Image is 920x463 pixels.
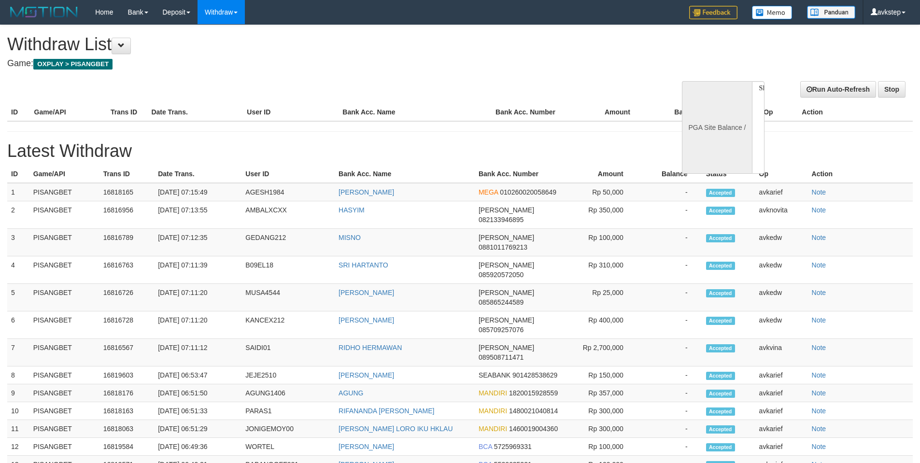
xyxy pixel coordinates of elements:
[99,201,154,229] td: 16816956
[154,284,241,311] td: [DATE] 07:11:20
[99,311,154,339] td: 16816728
[706,425,735,434] span: Accepted
[154,256,241,284] td: [DATE] 07:11:39
[812,234,826,241] a: Note
[29,420,99,438] td: PISANGBET
[7,402,29,420] td: 10
[241,201,335,229] td: AMBALXCXX
[812,389,826,397] a: Note
[99,165,154,183] th: Trans ID
[567,256,637,284] td: Rp 310,000
[154,165,241,183] th: Date Trans.
[99,339,154,366] td: 16816567
[154,229,241,256] td: [DATE] 07:12:35
[638,165,702,183] th: Balance
[638,229,702,256] td: -
[339,425,453,433] a: [PERSON_NAME] LORO IKU HKLAU
[479,316,534,324] span: [PERSON_NAME]
[706,390,735,398] span: Accepted
[241,438,335,456] td: WORTEL
[29,384,99,402] td: PISANGBET
[752,6,793,19] img: Button%20Memo.svg
[243,103,339,121] th: User ID
[812,344,826,351] a: Note
[29,183,99,201] td: PISANGBET
[808,165,913,183] th: Action
[241,256,335,284] td: B09EL18
[638,183,702,201] td: -
[479,389,507,397] span: MANDIRI
[800,81,876,98] a: Run Auto-Refresh
[7,229,29,256] td: 3
[29,165,99,183] th: Game/API
[479,243,527,251] span: 0881011769213
[706,234,735,242] span: Accepted
[99,402,154,420] td: 16818163
[755,402,808,420] td: avkarief
[479,425,507,433] span: MANDIRI
[479,298,524,306] span: 085865244589
[567,229,637,256] td: Rp 100,000
[798,103,913,121] th: Action
[706,189,735,197] span: Accepted
[492,103,568,121] th: Bank Acc. Number
[339,389,363,397] a: AGUNG
[339,103,492,121] th: Bank Acc. Name
[154,183,241,201] td: [DATE] 07:15:49
[7,165,29,183] th: ID
[99,229,154,256] td: 16816789
[500,188,556,196] span: 010260020058649
[812,206,826,214] a: Note
[154,384,241,402] td: [DATE] 06:51:50
[154,311,241,339] td: [DATE] 07:11:20
[7,366,29,384] td: 8
[154,201,241,229] td: [DATE] 07:13:55
[479,443,492,450] span: BCA
[7,5,81,19] img: MOTION_logo.png
[638,311,702,339] td: -
[147,103,243,121] th: Date Trans.
[567,165,637,183] th: Amount
[339,316,394,324] a: [PERSON_NAME]
[339,371,394,379] a: [PERSON_NAME]
[241,229,335,256] td: GEDANG212
[755,339,808,366] td: avkvina
[760,103,798,121] th: Op
[241,183,335,201] td: AGESH1984
[339,289,394,296] a: [PERSON_NAME]
[99,420,154,438] td: 16818063
[755,165,808,183] th: Op
[29,438,99,456] td: PISANGBET
[755,183,808,201] td: avkarief
[339,344,402,351] a: RIDHO HERMAWAN
[339,206,365,214] a: HASYIM
[33,59,113,70] span: OXPLAY > PISANGBET
[494,443,532,450] span: 5725969331
[241,311,335,339] td: KANCEX212
[706,317,735,325] span: Accepted
[479,344,534,351] span: [PERSON_NAME]
[755,256,808,284] td: avkedw
[812,371,826,379] a: Note
[479,289,534,296] span: [PERSON_NAME]
[7,284,29,311] td: 5
[567,284,637,311] td: Rp 25,000
[241,284,335,311] td: MUSA4544
[7,35,604,54] h1: Withdraw List
[99,438,154,456] td: 16819584
[154,366,241,384] td: [DATE] 06:53:47
[7,201,29,229] td: 2
[29,256,99,284] td: PISANGBET
[479,271,524,279] span: 085920572050
[479,371,510,379] span: SEABANK
[638,438,702,456] td: -
[682,81,751,174] div: PGA Site Balance /
[702,165,755,183] th: Status
[706,289,735,297] span: Accepted
[475,165,567,183] th: Bank Acc. Number
[638,284,702,311] td: -
[567,402,637,420] td: Rp 300,000
[638,384,702,402] td: -
[645,103,715,121] th: Balance
[241,339,335,366] td: SAIDI01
